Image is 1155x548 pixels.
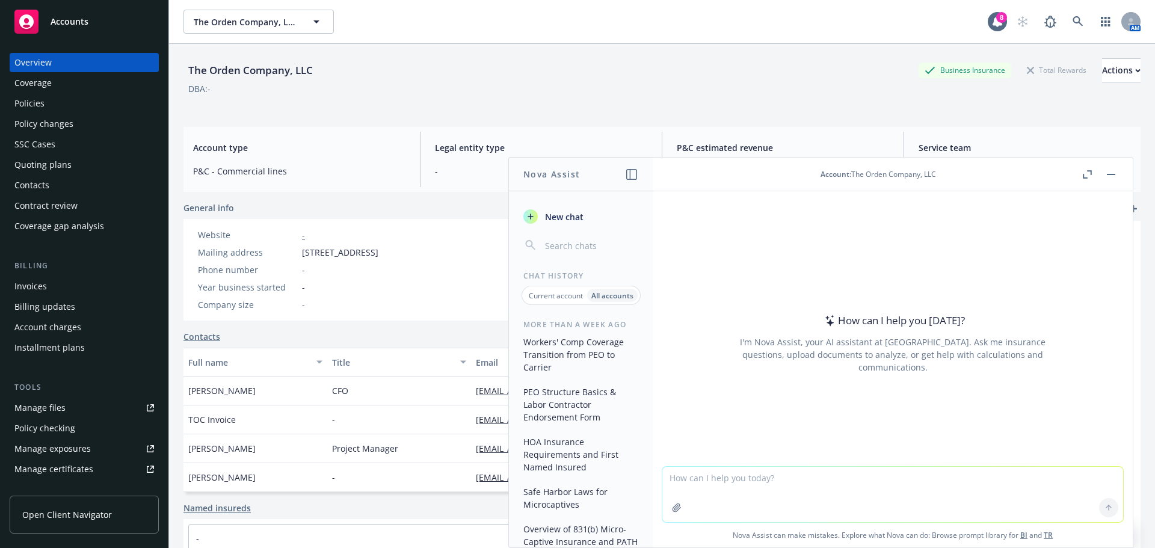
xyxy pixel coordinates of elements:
[302,281,305,294] span: -
[519,432,643,477] button: HOA Insurance Requirements and First Named Insured
[302,263,305,276] span: -
[183,202,234,214] span: General info
[198,281,297,294] div: Year business started
[996,12,1007,23] div: 8
[476,414,626,425] a: [EMAIL_ADDRESS][DOMAIN_NAME]
[51,17,88,26] span: Accounts
[198,298,297,311] div: Company size
[22,508,112,521] span: Open Client Navigator
[519,206,643,227] button: New chat
[658,523,1128,547] span: Nova Assist can make mistakes. Explore what Nova can do: Browse prompt library for and
[10,114,159,134] a: Policy changes
[10,460,159,479] a: Manage certificates
[332,413,335,426] span: -
[919,63,1011,78] div: Business Insurance
[14,297,75,316] div: Billing updates
[724,336,1062,374] div: I'm Nova Assist, your AI assistant at [GEOGRAPHIC_DATA]. Ask me insurance questions, upload docum...
[188,82,211,95] div: DBA: -
[14,439,91,458] div: Manage exposures
[10,135,159,154] a: SSC Cases
[509,271,653,281] div: Chat History
[188,356,309,369] div: Full name
[14,176,49,195] div: Contacts
[14,196,78,215] div: Contract review
[14,94,45,113] div: Policies
[435,165,647,177] span: -
[183,63,318,78] div: The Orden Company, LLC
[821,169,849,179] span: Account
[14,460,93,479] div: Manage certificates
[529,291,583,301] p: Current account
[591,291,633,301] p: All accounts
[332,442,398,455] span: Project Manager
[14,277,47,296] div: Invoices
[677,141,889,154] span: P&C estimated revenue
[10,53,159,72] a: Overview
[543,211,584,223] span: New chat
[435,141,647,154] span: Legal entity type
[183,348,327,377] button: Full name
[10,94,159,113] a: Policies
[14,419,75,438] div: Policy checking
[476,385,626,396] a: [EMAIL_ADDRESS][DOMAIN_NAME]
[14,338,85,357] div: Installment plans
[188,413,236,426] span: TOC Invoice
[821,313,965,328] div: How can I help you [DATE]?
[1094,10,1118,34] a: Switch app
[10,338,159,357] a: Installment plans
[821,169,936,179] div: : The Orden Company, LLC
[919,141,1131,154] span: Service team
[14,135,55,154] div: SSC Cases
[476,443,626,454] a: [EMAIL_ADDRESS][DOMAIN_NAME]
[10,398,159,417] a: Manage files
[14,398,66,417] div: Manage files
[198,246,297,259] div: Mailing address
[10,419,159,438] a: Policy checking
[193,165,405,177] span: P&C - Commercial lines
[194,16,298,28] span: The Orden Company, LLC
[1021,63,1092,78] div: Total Rewards
[302,229,305,241] a: -
[10,73,159,93] a: Coverage
[10,480,159,499] a: Manage claims
[196,532,199,544] a: -
[476,356,692,369] div: Email
[1038,10,1062,34] a: Report a Bug
[1011,10,1035,34] a: Start snowing
[332,384,348,397] span: CFO
[188,384,256,397] span: [PERSON_NAME]
[14,480,75,499] div: Manage claims
[10,260,159,272] div: Billing
[476,472,626,483] a: [EMAIL_ADDRESS][DOMAIN_NAME]
[523,168,580,180] h1: Nova Assist
[183,330,220,343] a: Contacts
[519,332,643,377] button: Workers' Comp Coverage Transition from PEO to Carrier
[1020,530,1027,540] a: BI
[302,246,378,259] span: [STREET_ADDRESS]
[188,442,256,455] span: [PERSON_NAME]
[519,382,643,427] button: PEO Structure Basics & Labor Contractor Endorsement Form
[327,348,471,377] button: Title
[1066,10,1090,34] a: Search
[14,53,52,72] div: Overview
[183,10,334,34] button: The Orden Company, LLC
[14,114,73,134] div: Policy changes
[193,141,405,154] span: Account type
[10,297,159,316] a: Billing updates
[471,348,710,377] button: Email
[10,318,159,337] a: Account charges
[10,5,159,38] a: Accounts
[14,73,52,93] div: Coverage
[198,229,297,241] div: Website
[198,263,297,276] div: Phone number
[10,277,159,296] a: Invoices
[302,298,305,311] span: -
[1102,58,1141,82] button: Actions
[10,155,159,174] a: Quoting plans
[183,502,251,514] a: Named insureds
[332,356,453,369] div: Title
[14,217,104,236] div: Coverage gap analysis
[543,237,638,254] input: Search chats
[10,176,159,195] a: Contacts
[1126,202,1141,216] a: add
